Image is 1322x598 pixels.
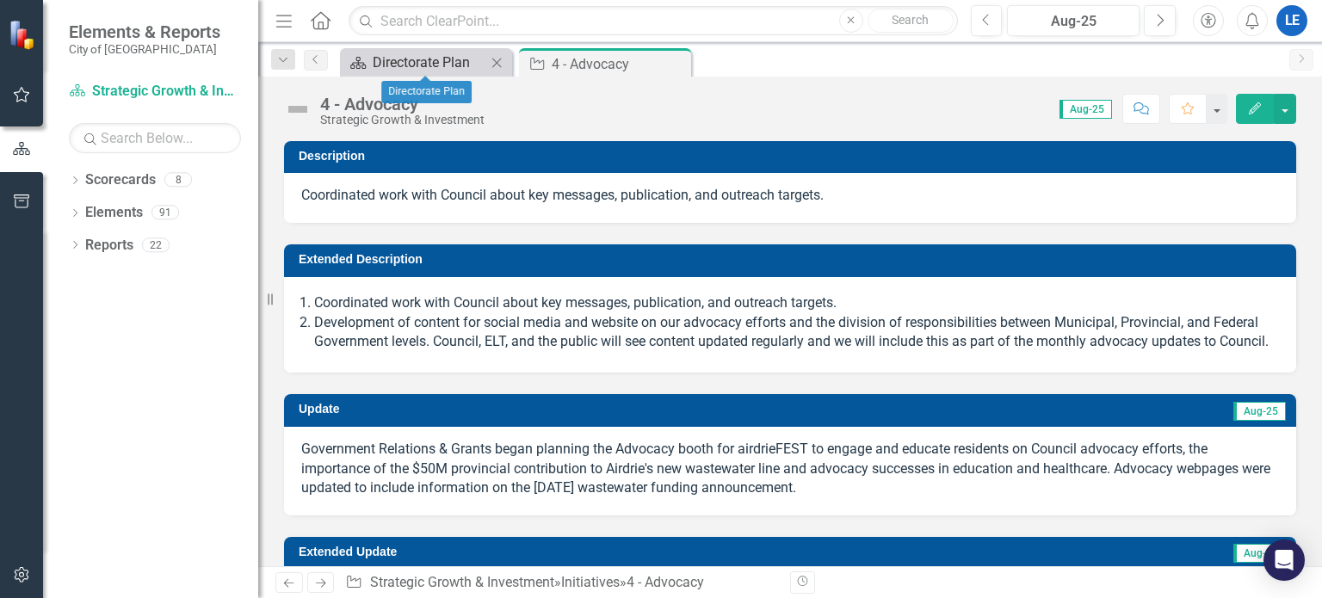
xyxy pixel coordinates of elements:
[320,114,485,126] div: Strategic Growth & Investment
[373,52,486,73] div: Directorate Plan
[1013,11,1134,32] div: Aug-25
[299,150,1288,163] h3: Description
[349,6,957,36] input: Search ClearPoint...
[552,53,687,75] div: 4 - Advocacy
[299,546,936,558] h3: Extended Update
[1276,5,1307,36] button: LE
[9,20,39,50] img: ClearPoint Strategy
[164,173,192,188] div: 8
[85,203,143,223] a: Elements
[299,403,724,416] h3: Update
[69,42,220,56] small: City of [GEOGRAPHIC_DATA]
[344,52,486,73] a: Directorate Plan
[892,13,929,27] span: Search
[301,440,1279,499] p: Government Relations & Grants began planning the Advocacy booth for airdrieFEST to engage and edu...
[151,206,179,220] div: 91
[314,313,1279,353] li: Development of content for social media and website on our advocacy efforts and the division of r...
[381,81,472,103] div: Directorate Plan
[370,574,554,590] a: Strategic Growth & Investment
[301,187,824,203] span: Coordinated work with Council about key messages, publication, and outreach targets.
[69,123,241,153] input: Search Below...
[627,574,704,590] div: 4 - Advocacy
[345,573,777,593] div: » »
[85,236,133,256] a: Reports
[142,237,170,252] div: 22
[868,9,954,33] button: Search
[1233,544,1286,563] span: Aug-25
[314,293,1279,313] li: Coordinated work with Council about key messages, publication, and outreach targets.
[85,170,156,190] a: Scorecards
[561,574,620,590] a: Initiatives
[299,253,1288,266] h3: Extended Description
[284,96,312,123] img: Not Defined
[69,82,241,102] a: Strategic Growth & Investment
[1263,539,1305,581] div: Open Intercom Messenger
[1059,100,1112,119] span: Aug-25
[1233,402,1286,421] span: Aug-25
[320,95,485,114] div: 4 - Advocacy
[1007,5,1140,36] button: Aug-25
[69,22,220,42] span: Elements & Reports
